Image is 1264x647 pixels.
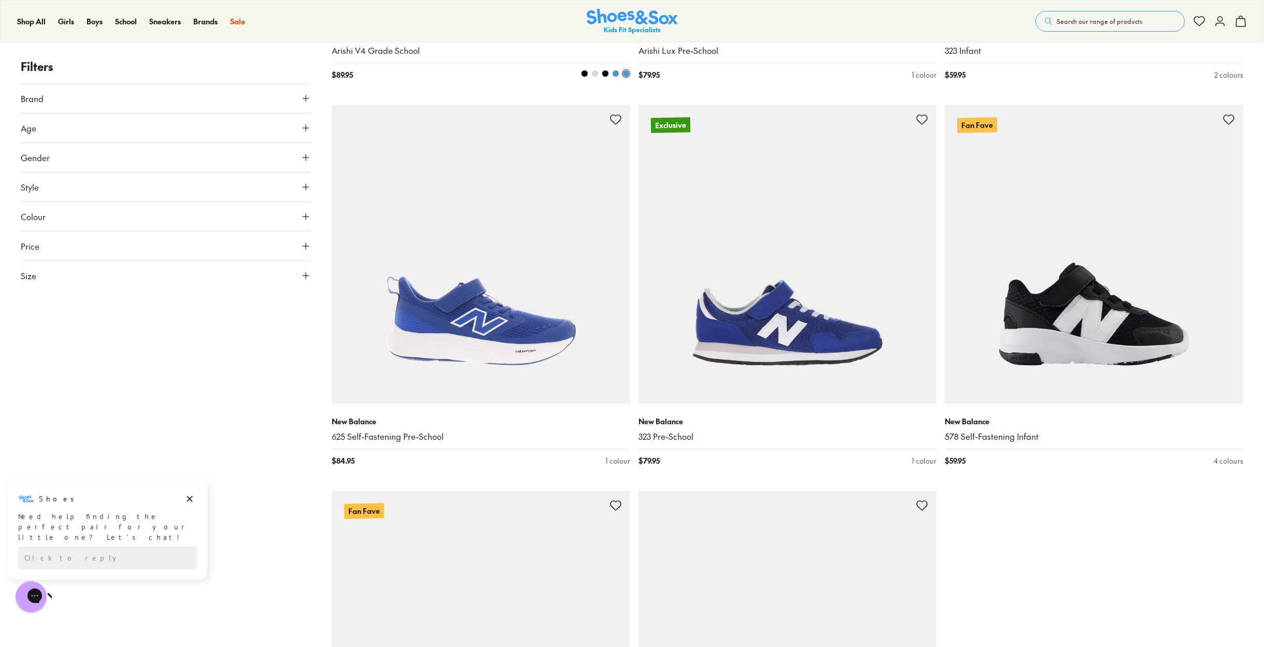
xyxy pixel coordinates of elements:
[8,12,207,64] div: Message from Shoes. Need help finding the perfect pair for your little one? Let’s chat!
[21,202,311,231] button: Colour
[344,503,384,519] p: Fan Fave
[193,16,218,26] span: Brands
[21,269,36,282] span: Size
[638,431,937,442] a: 323 Pre-School
[17,16,46,27] a: Shop All
[39,15,80,25] h3: Shoes
[638,69,660,80] span: $ 79.95
[21,210,46,223] span: Colour
[18,12,35,28] img: Shoes logo
[332,45,630,56] a: Arishi V4 Grade School
[650,117,690,133] p: Exclusive
[1035,11,1185,32] button: Search our range of products
[8,2,207,101] div: Campaign message
[21,261,311,290] button: Size
[957,117,997,133] p: Fan Fave
[945,455,965,466] span: $ 59.95
[945,105,1243,404] a: Fan Fave
[21,232,311,261] button: Price
[587,9,678,34] a: Shoes & Sox
[21,84,311,113] button: Brand
[21,172,311,202] button: Style
[1214,69,1243,80] div: 2 colours
[587,9,678,34] img: SNS_Logo_Responsive.svg
[193,16,218,27] a: Brands
[58,16,74,26] span: Girls
[182,13,197,27] button: Dismiss campaign
[87,16,103,26] span: Boys
[945,431,1243,442] a: 578 Self-Fastening Infant
[115,16,137,26] span: School
[332,455,354,466] span: $ 84.95
[17,16,46,26] span: Shop All
[945,45,1243,56] a: 323 Infant
[21,143,311,172] button: Gender
[1057,17,1142,26] span: Search our range of products
[21,181,39,193] span: Style
[18,68,197,91] div: Reply to the campaigns
[21,58,311,75] p: Filters
[18,33,197,64] div: Need help finding the perfect pair for your little one? Let’s chat!
[58,16,74,27] a: Girls
[912,69,936,80] div: 1 colour
[638,416,937,427] p: New Balance
[945,416,1243,427] p: New Balance
[21,113,311,142] button: Age
[1214,455,1243,466] div: 4 colours
[332,69,353,80] span: $ 89.95
[332,416,630,427] p: New Balance
[230,16,245,27] a: Sale
[21,92,44,105] span: Brand
[21,122,36,134] span: Age
[21,151,50,164] span: Gender
[149,16,181,27] a: Sneakers
[332,431,630,442] a: 625 Self-Fastening Pre-School
[87,16,103,27] a: Boys
[10,578,52,616] iframe: Gorgias live chat messenger
[638,45,937,56] a: Arishi Lux Pre-School
[638,105,937,404] a: Exclusive
[605,455,630,466] div: 1 colour
[912,455,936,466] div: 1 colour
[149,16,181,26] span: Sneakers
[115,16,137,27] a: School
[230,16,245,26] span: Sale
[945,69,965,80] span: $ 59.95
[638,455,660,466] span: $ 79.95
[21,240,39,252] span: Price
